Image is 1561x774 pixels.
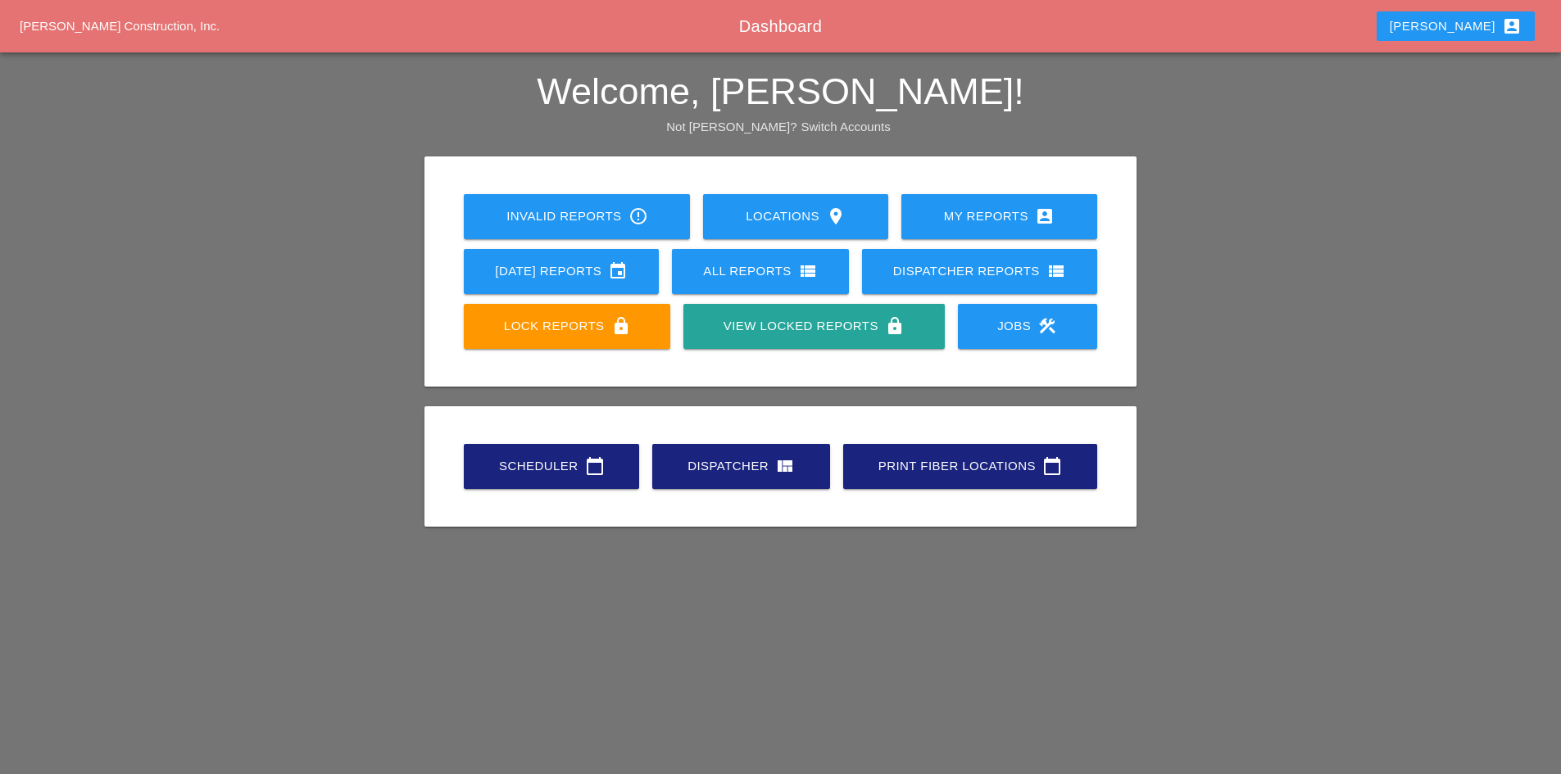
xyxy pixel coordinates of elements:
[464,249,659,294] a: [DATE] Reports
[585,456,605,476] i: calendar_today
[710,316,918,336] div: View Locked Reports
[698,261,823,281] div: All Reports
[984,316,1071,336] div: Jobs
[608,261,628,281] i: event
[862,249,1097,294] a: Dispatcher Reports
[628,206,648,226] i: error_outline
[1037,316,1057,336] i: construction
[888,261,1071,281] div: Dispatcher Reports
[958,304,1097,349] a: Jobs
[1046,261,1066,281] i: view_list
[666,120,796,134] span: Not [PERSON_NAME]?
[901,194,1097,239] a: My Reports
[490,261,633,281] div: [DATE] Reports
[729,206,861,226] div: Locations
[775,456,795,476] i: view_quilt
[843,444,1097,489] a: Print Fiber Locations
[672,249,849,294] a: All Reports
[1390,16,1522,36] div: [PERSON_NAME]
[1042,456,1062,476] i: calendar_today
[739,17,822,35] span: Dashboard
[1377,11,1535,41] button: [PERSON_NAME]
[885,316,905,336] i: lock
[826,206,846,226] i: location_on
[1502,16,1522,36] i: account_box
[20,19,220,33] a: [PERSON_NAME] Construction, Inc.
[464,194,690,239] a: Invalid Reports
[703,194,887,239] a: Locations
[490,456,613,476] div: Scheduler
[798,261,818,281] i: view_list
[1035,206,1055,226] i: account_box
[611,316,631,336] i: lock
[490,316,644,336] div: Lock Reports
[652,444,830,489] a: Dispatcher
[683,304,944,349] a: View Locked Reports
[464,304,670,349] a: Lock Reports
[678,456,804,476] div: Dispatcher
[490,206,664,226] div: Invalid Reports
[801,120,891,134] a: Switch Accounts
[869,456,1071,476] div: Print Fiber Locations
[928,206,1071,226] div: My Reports
[464,444,639,489] a: Scheduler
